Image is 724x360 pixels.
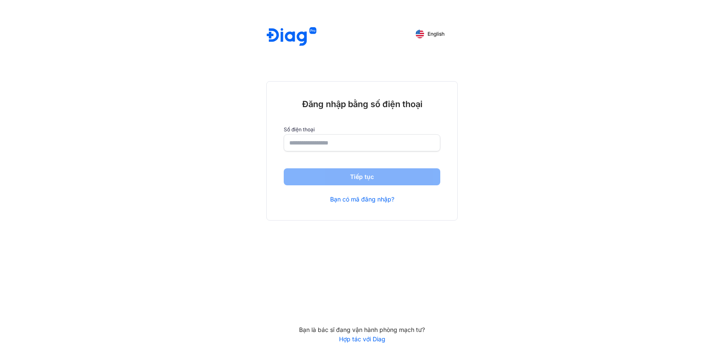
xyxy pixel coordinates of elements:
[284,99,440,110] div: Đăng nhập bằng số điện thoại
[284,168,440,185] button: Tiếp tục
[416,30,424,38] img: English
[330,196,394,203] a: Bạn có mã đăng nhập?
[266,326,458,334] div: Bạn là bác sĩ đang vận hành phòng mạch tư?
[410,27,450,41] button: English
[428,31,445,37] span: English
[266,335,458,343] a: Hợp tác với Diag
[267,27,316,47] img: logo
[284,127,440,133] label: Số điện thoại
